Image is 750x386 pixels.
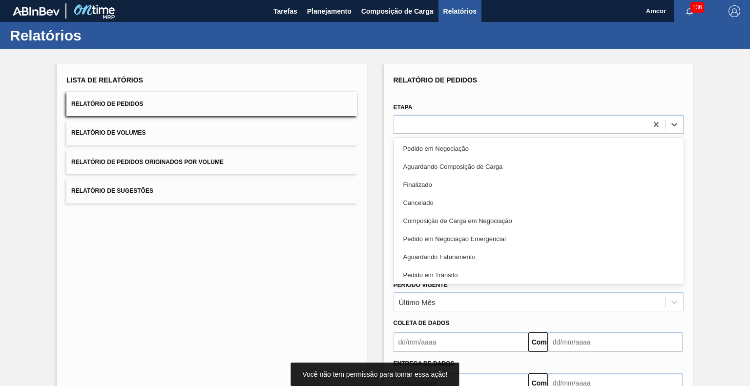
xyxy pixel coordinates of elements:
font: 136 [692,4,702,11]
button: Relatório de Pedidos [66,92,356,116]
font: Relatórios [443,7,477,15]
font: Tarefas [273,7,297,15]
div: Composição de Carga em Negociação [394,212,684,230]
button: Relatório de Pedidos Originados por Volume [66,150,356,174]
font: Relatórios [10,27,82,43]
button: Relatório de Sugestões [66,179,356,203]
button: Notificações [674,4,705,18]
font: Relatório de Sugestões [71,188,153,195]
div: Aguardando Faturamento [394,248,684,266]
font: Composição de Carga [361,7,434,15]
div: Pedido em Negociação Emergencial [394,230,684,248]
div: Cancelado [394,194,684,212]
font: Comeu [532,338,555,346]
font: Etapa [394,104,413,111]
div: Aguardando Composição de Carga [394,158,684,176]
div: Finalizado [394,176,684,194]
font: Você não tem permissão para tomar essa ação! [302,370,447,378]
button: Comeu [528,332,548,352]
font: Período Vigente [394,282,448,288]
input: dd/mm/aaaa [548,332,683,352]
font: Entrega de dados [394,360,455,367]
img: Sair [729,5,740,17]
div: Pedido em Negociação [394,140,684,158]
font: Relatório de Pedidos [71,101,143,107]
font: Relatório de Pedidos [394,76,478,84]
img: TNhmsLtSVTkK8tSr43FrP2fwEKptu5GPRR3wAAAABJRU5ErkJggg== [13,7,60,16]
input: dd/mm/aaaa [394,332,528,352]
font: Relatório de Pedidos Originados por Volume [71,159,224,165]
div: Pedido em Trânsito [394,266,684,284]
font: Amcor [646,7,666,15]
font: Coleta de dados [394,320,450,326]
font: Planejamento [307,7,352,15]
font: Lista de Relatórios [66,76,143,84]
button: Relatório de Volumes [66,121,356,145]
font: Relatório de Volumes [71,130,146,137]
font: Último Mês [399,298,436,306]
